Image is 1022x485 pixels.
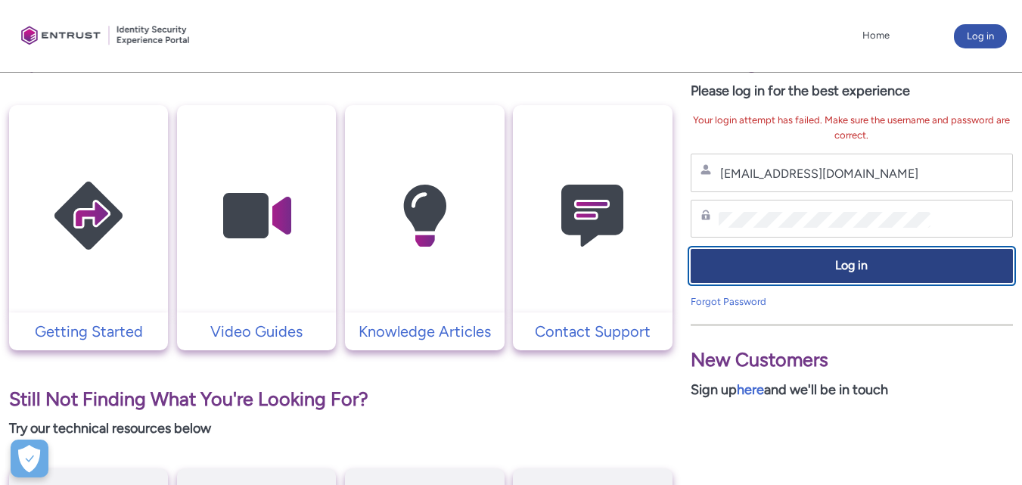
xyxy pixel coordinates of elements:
[859,24,893,47] a: Home
[185,320,328,343] p: Video Guides
[691,380,1013,400] p: Sign up and we'll be in touch
[691,346,1013,375] p: New Customers
[719,166,930,182] input: Username
[700,257,1003,275] span: Log in
[177,320,336,343] a: Video Guides
[353,135,496,297] img: Knowledge Articles
[9,320,168,343] a: Getting Started
[11,440,48,477] button: Open Preferences
[345,320,504,343] a: Knowledge Articles
[17,135,160,297] img: Getting Started
[737,381,764,398] a: here
[691,296,766,307] a: Forgot Password
[952,415,1022,485] iframe: Qualified Messenger
[513,320,672,343] a: Contact Support
[691,249,1013,283] button: Log in
[353,320,496,343] p: Knowledge Articles
[520,320,664,343] p: Contact Support
[520,135,664,297] img: Contact Support
[185,135,328,297] img: Video Guides
[17,320,160,343] p: Getting Started
[954,24,1007,48] button: Log in
[9,418,673,439] p: Try our technical resources below
[691,113,1013,142] div: Your login attempt has failed. Make sure the username and password are correct.
[9,385,673,414] p: Still Not Finding What You're Looking For?
[11,440,48,477] div: Cookie Preferences
[691,81,1013,101] p: Please log in for the best experience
